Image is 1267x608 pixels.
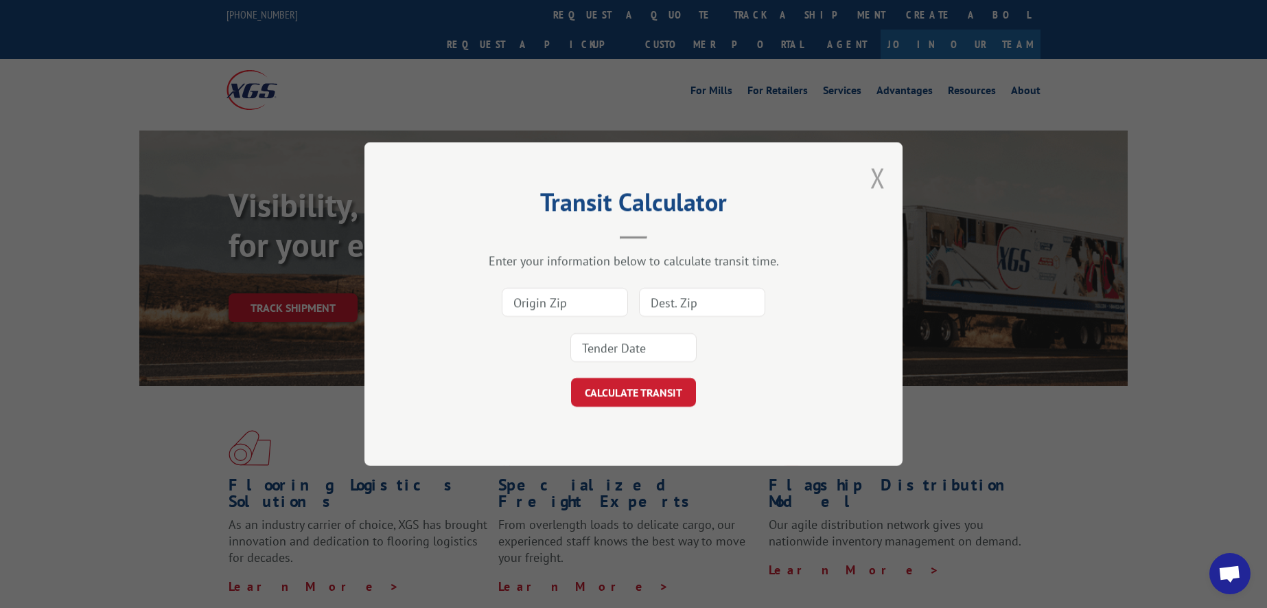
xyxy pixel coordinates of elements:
div: Enter your information below to calculate transit time. [433,253,834,269]
button: Close modal [870,159,885,196]
input: Tender Date [570,333,697,362]
div: Open chat [1209,553,1251,594]
button: CALCULATE TRANSIT [571,378,696,407]
input: Origin Zip [502,288,628,317]
input: Dest. Zip [639,288,765,317]
h2: Transit Calculator [433,192,834,218]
